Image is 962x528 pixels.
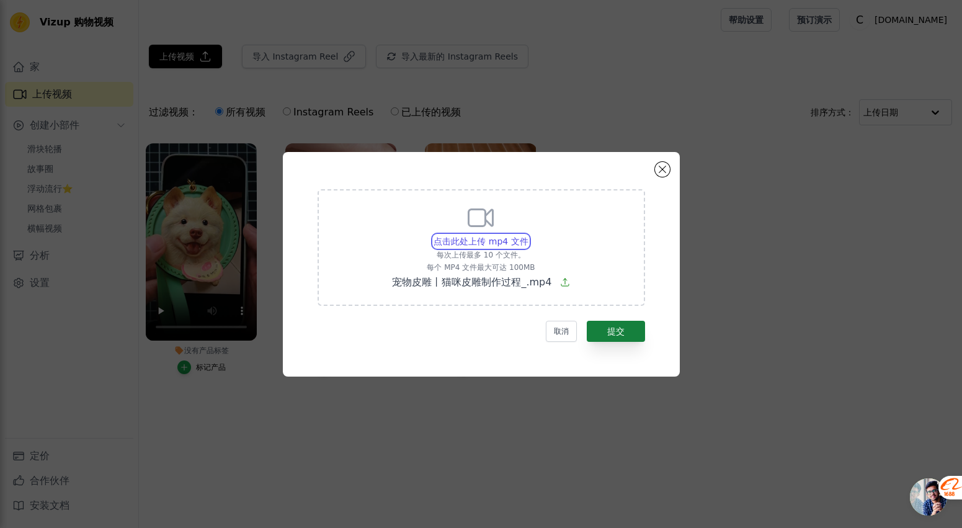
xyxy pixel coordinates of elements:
span: 宠物皮雕丨猫咪皮雕制作过程_.mp4 [392,276,551,288]
font: 每次上传最多 10 个文件。 [437,251,525,259]
font: 提交 [607,326,625,336]
font: 每个 MP4 文件最大可达 100MB [427,263,535,272]
button: 关闭模式 [655,162,670,177]
font: 点击此处上传 mp4 文件 [434,236,528,246]
a: 开放式聊天 [910,478,947,516]
font: 取消 [554,327,569,336]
